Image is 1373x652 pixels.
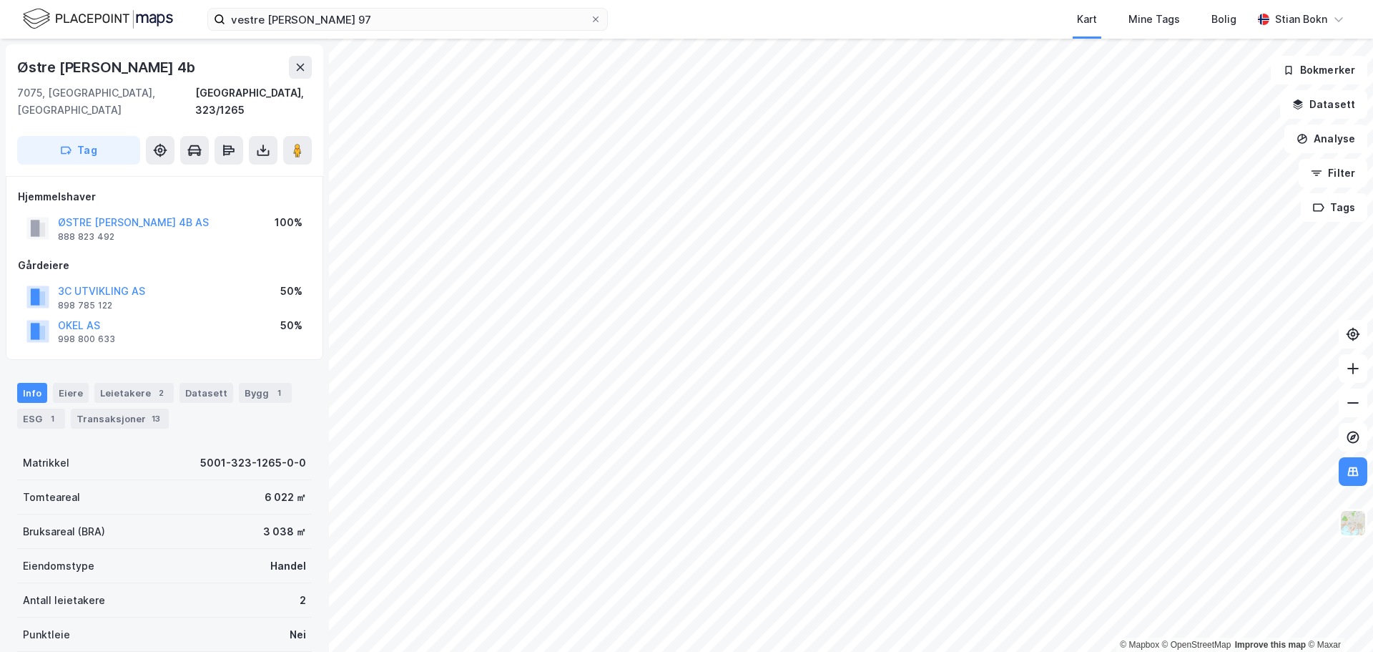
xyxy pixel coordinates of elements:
a: Improve this map [1235,640,1306,650]
div: ESG [17,409,65,429]
div: Bruksareal (BRA) [23,523,105,540]
div: Handel [270,558,306,575]
div: 50% [280,283,302,300]
div: 3 038 ㎡ [263,523,306,540]
div: Eiendomstype [23,558,94,575]
div: Matrikkel [23,454,69,472]
div: 2 [154,386,168,400]
div: Punktleie [23,626,70,643]
img: logo.f888ab2527a4732fd821a326f86c7f29.svg [23,6,173,31]
div: Østre [PERSON_NAME] 4b [17,56,198,79]
div: 50% [280,317,302,334]
a: Mapbox [1120,640,1159,650]
div: 888 823 492 [58,231,114,243]
div: Tomteareal [23,489,80,506]
div: Gårdeiere [18,257,311,274]
div: Kontrollprogram for chat [1301,583,1373,652]
div: 100% [275,214,302,231]
div: Nei [290,626,306,643]
div: 1 [272,386,286,400]
div: Mine Tags [1128,11,1180,28]
div: Bolig [1211,11,1236,28]
div: Info [17,383,47,403]
div: Antall leietakere [23,592,105,609]
div: 998 800 633 [58,334,115,345]
div: 5001-323-1265-0-0 [200,454,306,472]
div: 898 785 122 [58,300,112,311]
div: 7075, [GEOGRAPHIC_DATA], [GEOGRAPHIC_DATA] [17,84,195,119]
button: Datasett [1280,90,1367,119]
div: Stian Bokn [1275,11,1327,28]
div: [GEOGRAPHIC_DATA], 323/1265 [195,84,312,119]
div: Datasett [179,383,233,403]
div: Eiere [53,383,89,403]
button: Filter [1299,159,1367,188]
div: Kart [1077,11,1097,28]
button: Bokmerker [1271,56,1367,84]
div: 13 [149,412,163,426]
iframe: Chat Widget [1301,583,1373,652]
a: OpenStreetMap [1162,640,1231,650]
div: Bygg [239,383,292,403]
button: Tags [1301,193,1367,222]
div: Hjemmelshaver [18,188,311,205]
div: 1 [45,412,59,426]
input: Søk på adresse, matrikkel, gårdeiere, leietakere eller personer [225,9,590,30]
button: Analyse [1284,125,1367,153]
div: Leietakere [94,383,174,403]
div: Transaksjoner [71,409,169,429]
img: Z [1339,510,1367,537]
button: Tag [17,136,140,165]
div: 6 022 ㎡ [265,489,306,506]
div: 2 [300,592,306,609]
